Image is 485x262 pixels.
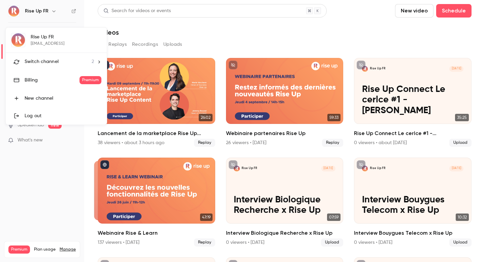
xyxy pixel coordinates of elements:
span: Switch channel [25,58,59,65]
div: Billing [25,77,79,84]
div: Log out [25,112,101,119]
span: 2 [92,58,94,65]
div: New channel [25,95,101,102]
span: Premium [79,76,101,84]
